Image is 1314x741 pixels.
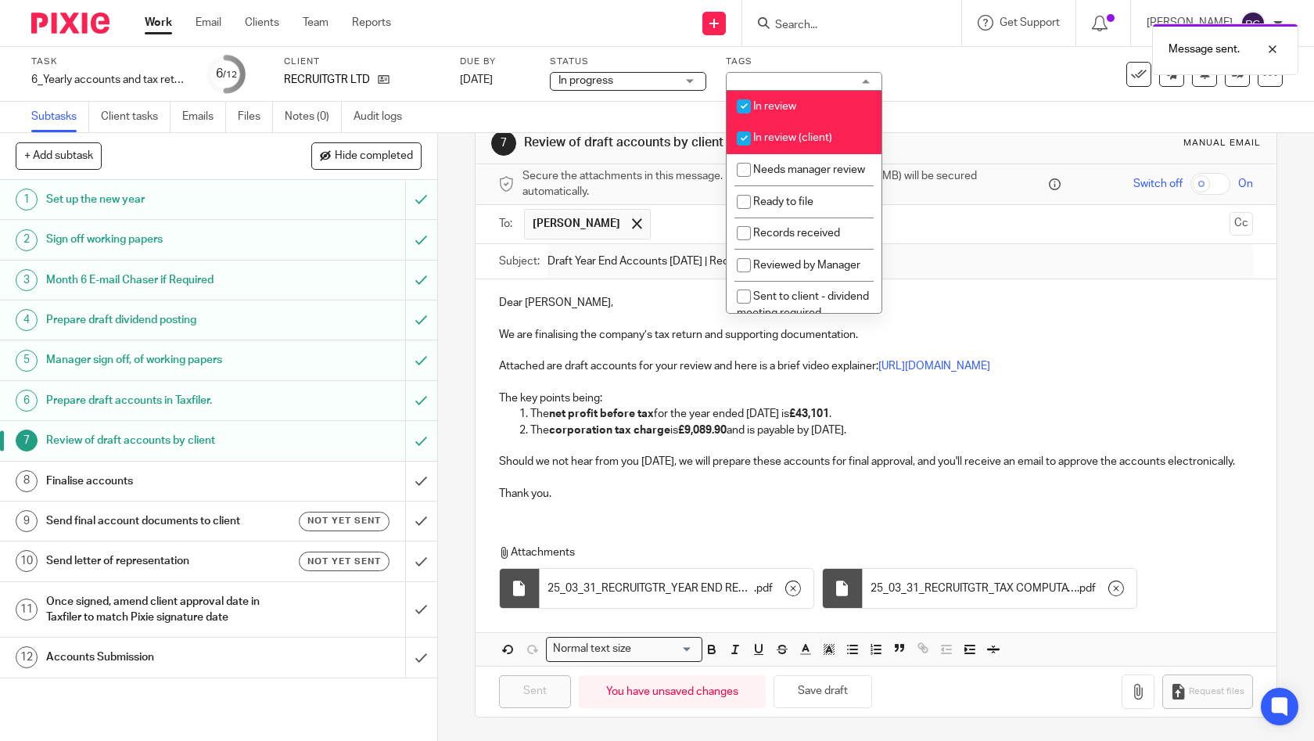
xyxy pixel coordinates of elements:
p: Attached are draft accounts for your review and here is a brief video explainer: [499,358,1254,374]
span: Hide completed [335,150,413,163]
span: Records received [753,228,840,239]
h1: Finalise accounts [46,469,275,493]
input: Search for option [637,641,693,657]
a: Notes (0) [285,102,342,132]
a: Email [196,15,221,31]
h1: Once signed, amend client approval date in Taxfiler to match Pixie signature date [46,590,275,630]
h1: Sign off working papers [46,228,275,251]
h1: Accounts Submission [46,646,275,669]
h1: Month 6 E-mail Chaser if Required [46,268,275,292]
span: Needs manager review [753,164,865,175]
p: Dear [PERSON_NAME], [499,295,1254,311]
a: Files [238,102,273,132]
button: Save draft [774,675,872,709]
span: On [1238,176,1253,192]
div: 2 [16,229,38,251]
label: Due by [460,56,530,68]
span: 25_03_31_RECRUITGTR_TAX COMPUTATION [871,581,1077,596]
strong: £43,101 [789,408,829,419]
a: Subtasks [31,102,89,132]
span: Ready to file [753,196,813,207]
p: The is and is payable by [DATE]. [530,423,1254,438]
img: svg%3E [1240,11,1266,36]
span: Reviewed by Manager [753,260,860,271]
p: We are finalising the company’s tax return and supporting documentation. [499,327,1254,343]
div: 3 [16,269,38,291]
h1: Prepare draft dividend posting [46,308,275,332]
a: Emails [182,102,226,132]
span: Not yet sent [307,555,381,568]
a: [URL][DOMAIN_NAME] [878,361,990,372]
h1: Prepare draft accounts in Taxfiler. [46,389,275,412]
span: [PERSON_NAME] [533,216,620,232]
div: 1 [16,189,38,210]
a: Reports [352,15,391,31]
label: Subject: [499,254,540,269]
div: . [540,569,813,608]
div: 6 [16,390,38,412]
p: The for the year ended [DATE] is . [530,406,1254,422]
div: 7 [491,131,516,156]
div: Manual email [1183,137,1261,149]
div: 6 [216,65,237,83]
div: 6_Yearly accounts and tax return [31,72,188,88]
button: Request files [1162,674,1253,710]
p: Message sent. [1169,41,1240,57]
span: Secure the attachments in this message. Files exceeding the size limit (10MB) will be secured aut... [522,168,1046,200]
label: Client [284,56,440,68]
label: Status [550,56,706,68]
label: To: [499,216,516,232]
strong: £9,089.90 [678,425,727,436]
div: 4 [16,309,38,331]
h1: Send letter of representation [46,549,275,573]
span: Normal text size [550,641,635,657]
p: RECRUITGTR LTD [284,72,370,88]
span: Request files [1189,685,1244,698]
p: Thank you. [499,486,1254,502]
div: . [863,569,1136,608]
strong: corporation tax charge [549,425,670,436]
img: Pixie [31,13,109,34]
a: Work [145,15,172,31]
h1: Set up the new year [46,188,275,211]
h1: Manager sign off, of working papers [46,348,275,372]
button: Hide completed [311,142,422,169]
span: In review [753,101,796,112]
div: 7 [16,430,38,451]
div: You have unsaved changes [579,675,766,709]
button: + Add subtask [16,142,102,169]
div: 10 [16,550,38,572]
span: Switch off [1133,176,1183,192]
label: Task [31,56,188,68]
a: Client tasks [101,102,171,132]
span: 25_03_31_RECRUITGTR_YEAR END REPORT [547,581,754,596]
input: Sent [499,675,571,709]
a: Team [303,15,328,31]
div: 8 [16,470,38,492]
span: Not yet sent [307,514,381,527]
span: pdf [756,581,773,596]
h1: Review of draft accounts by client [46,429,275,452]
h1: Send final account documents to client [46,509,275,533]
span: pdf [1079,581,1096,596]
span: In review (client) [753,132,832,143]
small: /12 [223,70,237,79]
p: The key points being: [499,390,1254,406]
div: 11 [16,599,38,620]
div: Search for option [546,637,702,661]
strong: net profit before tax [549,408,654,419]
span: Sent to client - dividend meeting required [737,291,869,318]
span: In progress [558,75,613,86]
p: Should we not hear from you [DATE], we will prepare these accounts for final approval, and you'll... [499,454,1254,469]
button: Cc [1230,212,1253,236]
p: Attachments [499,545,1233,560]
h1: Review of draft accounts by client [524,135,909,151]
a: Audit logs [354,102,414,132]
div: 9 [16,510,38,532]
div: 12 [16,646,38,668]
div: 5 [16,350,38,372]
span: [DATE] [460,74,493,85]
a: Clients [245,15,279,31]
